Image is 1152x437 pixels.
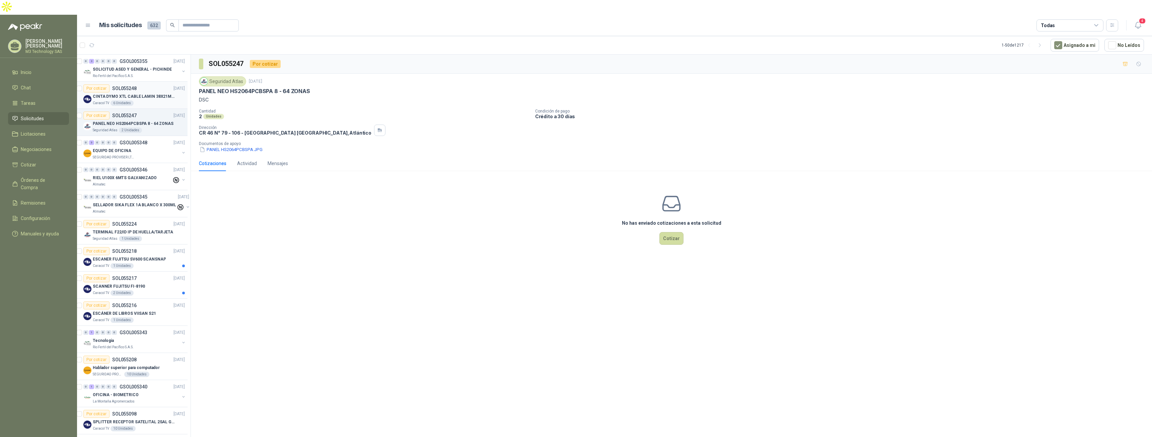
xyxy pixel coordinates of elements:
[83,366,91,374] img: Company Logo
[83,95,91,103] img: Company Logo
[95,167,100,172] div: 0
[21,69,31,76] span: Inicio
[120,140,147,145] p: GSOL005348
[83,112,110,120] div: Por cotizar
[74,217,188,244] a: Por cotizarSOL055224[DATE] Company LogoTERMINAL F22/ID IP DE HUELLA/TARJETASeguridad Atlas1 Unidades
[8,227,69,240] a: Manuales y ayuda
[173,221,185,227] p: [DATE]
[209,59,244,69] h3: SOL055247
[535,109,1149,114] p: Condición de pago
[199,125,371,130] p: Dirección
[249,78,262,85] p: [DATE]
[1041,22,1055,29] div: Todas
[93,426,109,431] p: Caracol TV
[112,412,137,416] p: SOL055098
[173,357,185,363] p: [DATE]
[1104,39,1144,52] button: No Leídos
[21,161,36,168] span: Cotizar
[95,384,100,389] div: 0
[100,140,105,145] div: 0
[8,128,69,140] a: Licitaciones
[173,140,185,146] p: [DATE]
[74,299,188,326] a: Por cotizarSOL055216[DATE] Company LogoESCÁNER DE LIBROS VIISAN S21Caracol TV1 Unidades
[95,330,100,335] div: 0
[173,248,185,254] p: [DATE]
[112,384,117,389] div: 0
[74,109,188,136] a: Por cotizarSOL055247[DATE] Company LogoPANEL NEO HS2064PCBSPA 8 - 64 ZONASSeguridad Atlas2 Unidades
[93,345,134,350] p: Rio Fertil del Pacífico S.A.S.
[124,372,149,377] div: 10 Unidades
[8,112,69,125] a: Solicitudes
[203,114,224,119] div: Unidades
[83,122,91,130] img: Company Logo
[89,167,94,172] div: 0
[8,212,69,225] a: Configuración
[8,174,69,194] a: Órdenes de Compra
[8,23,42,31] img: Logo peakr
[74,82,188,109] a: Por cotizarSOL055248[DATE] Company LogoCINTA DYMO XTL CABLE LAMIN 38X21MMBLANCOCaracol TV6 Unidades
[173,113,185,119] p: [DATE]
[93,392,139,398] p: OFICINA - BIOMETRICO
[21,99,35,107] span: Tareas
[199,114,202,119] p: 2
[119,128,142,133] div: 2 Unidades
[21,84,31,91] span: Chat
[21,230,59,237] span: Manuales y ayuda
[170,23,175,27] span: search
[93,256,166,263] p: ESCANER FUJITSU SV600 SCANSNAP
[173,167,185,173] p: [DATE]
[83,247,110,255] div: Por cotizar
[173,330,185,336] p: [DATE]
[93,236,118,241] p: Seguridad Atlas
[111,317,134,323] div: 1 Unidades
[83,193,191,214] a: 0 0 0 0 0 0 GSOL005345[DATE] Company LogoSELLADOR SIKA FLEX 1A BLANCO X 300MLAlmatec
[100,59,105,64] div: 0
[199,146,263,153] button: PANEL HS2064PCBSPA.JPG
[535,114,1149,119] p: Crédito a 30 días
[95,140,100,145] div: 0
[106,384,111,389] div: 0
[119,236,142,241] div: 1 Unidades
[93,148,131,154] p: EQUIPO DE OFICINA
[199,96,1144,103] p: DSC
[147,21,161,29] span: 632
[93,93,176,100] p: CINTA DYMO XTL CABLE LAMIN 38X21MMBLANCO
[99,20,142,30] h1: Mis solicitudes
[112,357,137,362] p: SOL055208
[21,115,44,122] span: Solicitudes
[93,202,176,208] p: SELLADOR SIKA FLEX 1A BLANCO X 300ML
[83,84,110,92] div: Por cotizar
[83,167,88,172] div: 0
[83,383,186,404] a: 0 1 0 0 0 0 GSOL005340[DATE] Company LogoOFICINA - BIOMETRICOLa Montaña Agromercados
[1002,40,1045,51] div: 1 - 50 de 1217
[83,204,91,212] img: Company Logo
[93,175,157,181] p: RIEL U100X 6MTS GALVANIZADO
[83,410,110,418] div: Por cotizar
[83,330,88,335] div: 0
[659,232,683,245] button: Cotizar
[89,195,94,199] div: 0
[89,59,94,64] div: 2
[93,338,114,344] p: Tecnologia
[89,384,94,389] div: 1
[111,100,134,106] div: 6 Unidades
[100,195,105,199] div: 0
[83,149,91,157] img: Company Logo
[83,329,186,350] a: 0 1 0 0 0 0 GSOL005343[DATE] Company LogoTecnologiaRio Fertil del Pacífico S.A.S.
[93,73,134,79] p: Rio Fertil del Pacífico S.A.S.
[112,276,137,281] p: SOL055217
[8,66,69,79] a: Inicio
[8,143,69,156] a: Negociaciones
[8,81,69,94] a: Chat
[25,50,69,54] p: M3 Technology SAS
[21,146,52,153] span: Negociaciones
[173,85,185,92] p: [DATE]
[83,59,88,64] div: 0
[83,139,186,160] a: 0 3 0 0 0 0 GSOL005348[DATE] Company LogoEQUIPO DE OFICINASEGURIDAD PROVISER LTDA
[93,310,156,317] p: ESCÁNER DE LIBROS VIISAN S21
[21,176,63,191] span: Órdenes de Compra
[173,275,185,282] p: [DATE]
[83,285,91,293] img: Company Logo
[74,353,188,380] a: Por cotizarSOL055208[DATE] Company LogoHablador superior para computadorSEGURIDAD PROVISER LTDA10...
[74,272,188,299] a: Por cotizarSOL055217[DATE] Company LogoSCANNER FUJITSU FI-8190Caracol TV2 Unidades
